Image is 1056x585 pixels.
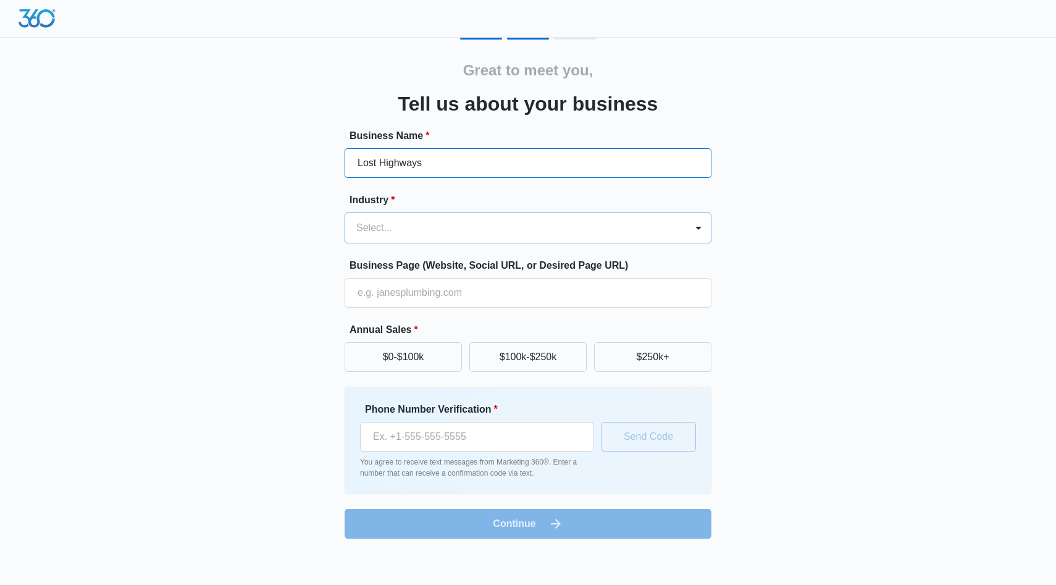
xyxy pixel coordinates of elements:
button: $0-$100k [345,342,462,372]
button: $250k+ [594,342,711,372]
input: Ex. +1-555-555-5555 [360,422,593,452]
label: Industry [350,193,716,208]
label: Business Name [350,128,716,143]
label: Business Page (Website, Social URL, or Desired Page URL) [350,258,716,273]
input: e.g. janesplumbing.com [345,278,711,308]
input: e.g. Jane's Plumbing [345,148,711,178]
button: $100k-$250k [469,342,587,372]
label: Annual Sales [350,322,716,337]
h2: Great to meet you, [463,59,593,82]
h3: Tell us about your business [398,89,658,119]
p: You agree to receive text messages from Marketing 360®. Enter a number that can receive a confirm... [360,457,593,479]
label: Phone Number Verification [365,402,598,417]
